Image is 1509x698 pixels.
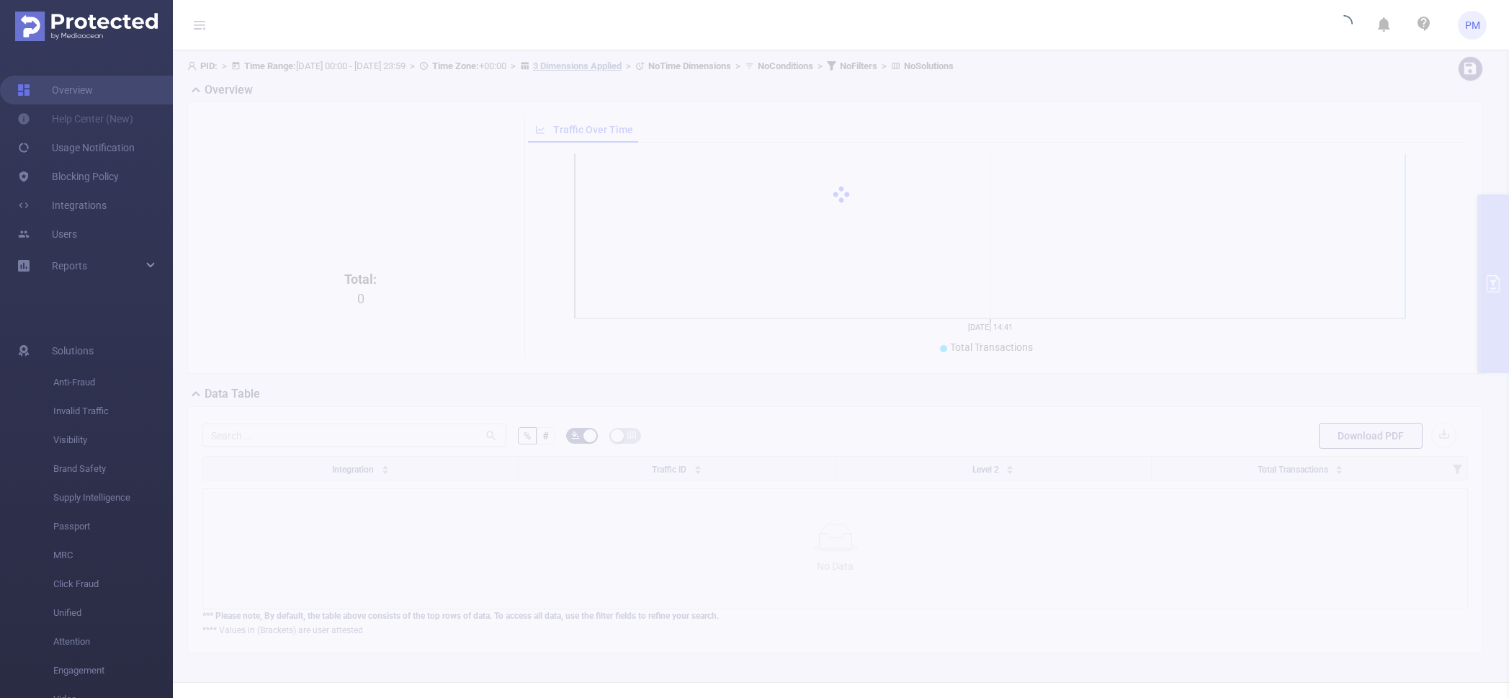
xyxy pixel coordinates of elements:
[52,336,94,365] span: Solutions
[53,397,173,426] span: Invalid Traffic
[53,426,173,455] span: Visibility
[17,76,93,104] a: Overview
[53,512,173,541] span: Passport
[53,455,173,483] span: Brand Safety
[53,627,173,656] span: Attention
[52,260,87,272] span: Reports
[15,12,158,41] img: Protected Media
[1465,11,1480,40] span: PM
[17,162,119,191] a: Blocking Policy
[53,483,173,512] span: Supply Intelligence
[53,541,173,570] span: MRC
[17,220,77,249] a: Users
[1335,15,1353,35] i: icon: loading
[17,191,107,220] a: Integrations
[53,368,173,397] span: Anti-Fraud
[53,570,173,599] span: Click Fraud
[53,599,173,627] span: Unified
[52,251,87,280] a: Reports
[53,656,173,685] span: Engagement
[17,133,135,162] a: Usage Notification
